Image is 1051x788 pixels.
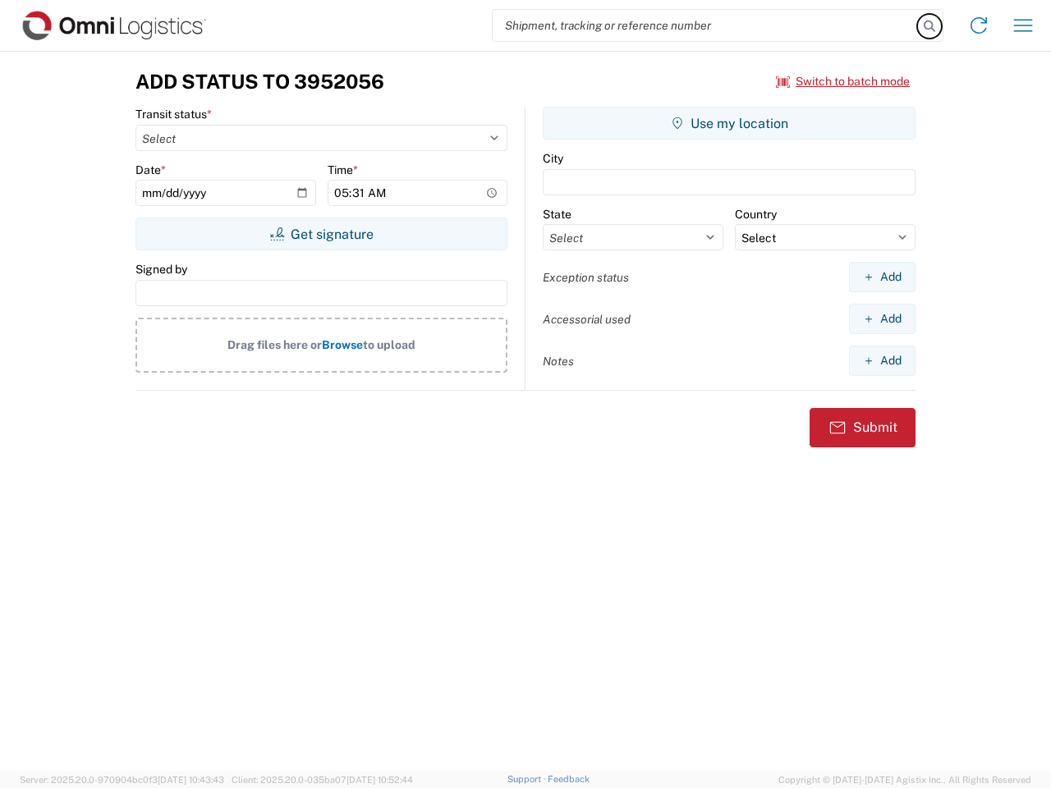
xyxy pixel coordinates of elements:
[135,107,212,121] label: Transit status
[543,312,631,327] label: Accessorial used
[158,775,224,785] span: [DATE] 10:43:43
[849,346,916,376] button: Add
[507,774,548,784] a: Support
[776,68,910,95] button: Switch to batch mode
[849,262,916,292] button: Add
[543,107,916,140] button: Use my location
[778,772,1031,787] span: Copyright © [DATE]-[DATE] Agistix Inc., All Rights Reserved
[20,775,224,785] span: Server: 2025.20.0-970904bc0f3
[135,70,384,94] h3: Add Status to 3952056
[543,270,629,285] label: Exception status
[135,163,166,177] label: Date
[135,218,507,250] button: Get signature
[347,775,413,785] span: [DATE] 10:52:44
[543,207,571,222] label: State
[135,262,187,277] label: Signed by
[328,163,358,177] label: Time
[735,207,777,222] label: Country
[810,408,916,447] button: Submit
[493,10,918,41] input: Shipment, tracking or reference number
[322,338,363,351] span: Browse
[227,338,322,351] span: Drag files here or
[543,151,563,166] label: City
[232,775,413,785] span: Client: 2025.20.0-035ba07
[543,354,574,369] label: Notes
[849,304,916,334] button: Add
[363,338,415,351] span: to upload
[548,774,590,784] a: Feedback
